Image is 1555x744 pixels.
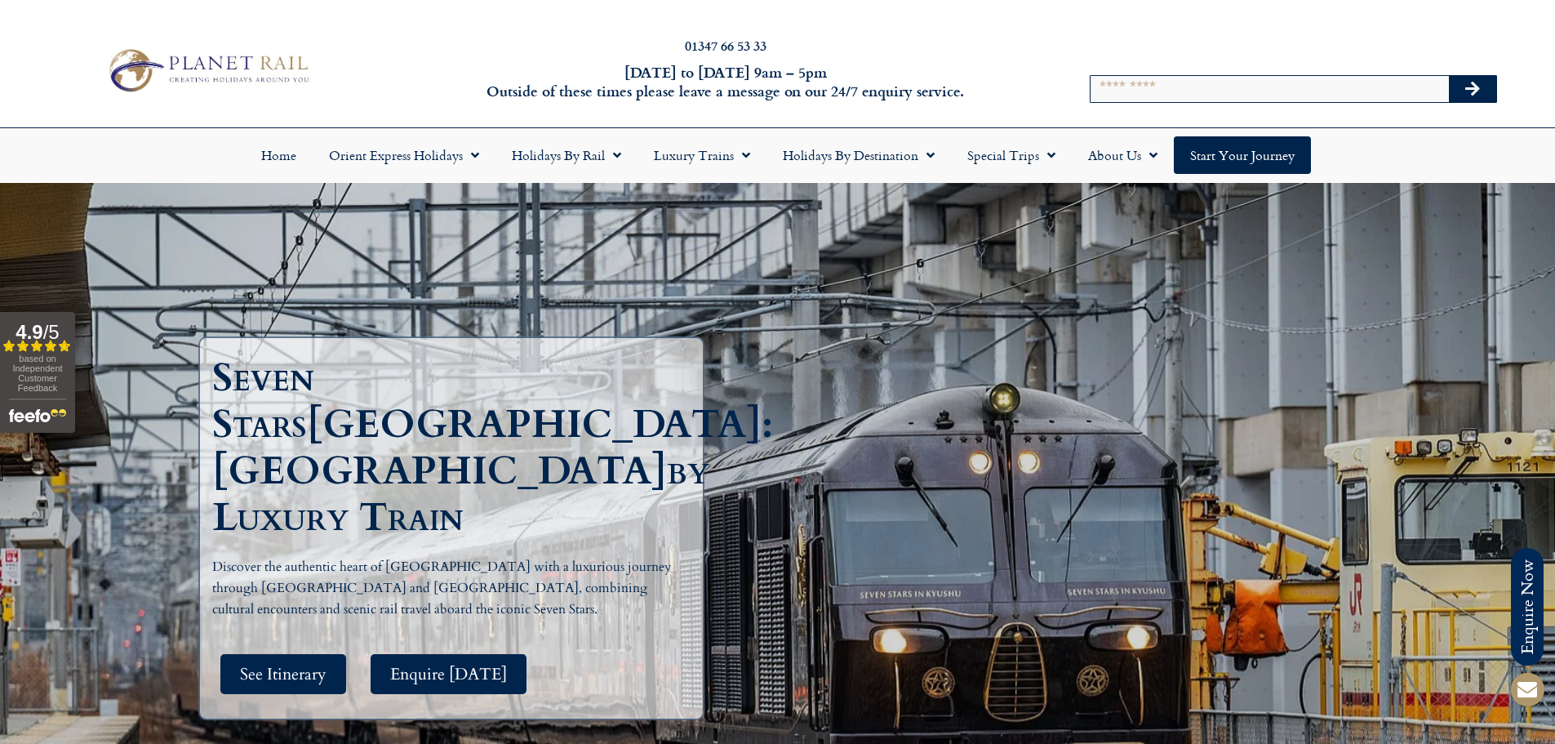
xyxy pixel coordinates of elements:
a: Special Trips [951,136,1072,174]
a: Holidays by Rail [495,136,638,174]
h1: Seven Stars [212,354,678,541]
a: Holidays by Destination [766,136,951,174]
button: Search [1449,76,1496,102]
a: Luxury Trains [638,136,766,174]
p: Discover the authentic heart of [GEOGRAPHIC_DATA] with a luxurious journey through [GEOGRAPHIC_DA... [212,557,678,620]
a: About Us [1072,136,1174,174]
span: See Itinerary [240,664,327,684]
span: by Luxury Train [212,444,709,544]
a: Home [245,136,313,174]
nav: Menu [8,136,1547,174]
a: Enquire [DATE] [371,654,526,694]
a: See Itinerary [220,654,346,694]
span: [GEOGRAPHIC_DATA] [212,444,667,497]
a: 01347 66 53 33 [685,36,766,55]
img: Planet Rail Train Holidays Logo [100,44,314,96]
span: Enquire [DATE] [390,664,507,684]
a: Orient Express Holidays [313,136,495,174]
a: Start your Journey [1174,136,1311,174]
span: [GEOGRAPHIC_DATA]: [307,398,773,451]
h6: [DATE] to [DATE] 9am – 5pm Outside of these times please leave a message on our 24/7 enquiry serv... [419,63,1033,101]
